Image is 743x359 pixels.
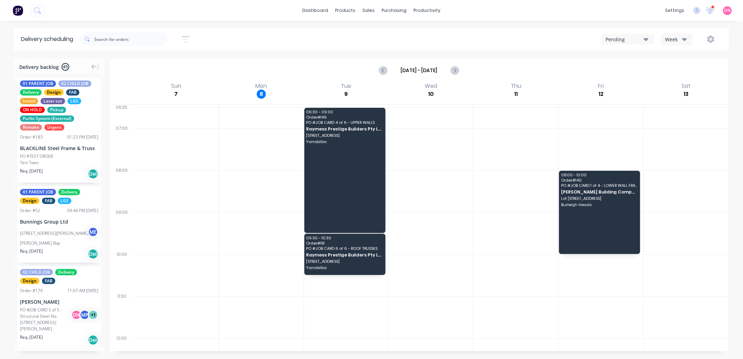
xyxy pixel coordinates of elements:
span: 06:30 - 09:30 [306,110,382,114]
div: 06:30 [110,103,134,124]
div: 11:07 AM [DATE] [67,288,98,294]
div: 10 [427,90,436,99]
div: sales [359,5,378,16]
span: Req. [DATE] [20,334,43,340]
div: settings [661,5,688,16]
div: products [332,5,359,16]
span: Delivery [55,269,77,275]
span: Design [20,278,40,284]
span: Urgent [44,124,64,131]
span: Design [20,198,40,204]
div: Del [88,335,98,345]
div: 8 [257,90,266,99]
span: LGS [58,198,71,204]
div: 9 [342,90,351,99]
div: Mon [253,83,269,90]
span: Delivery [58,189,80,195]
span: Raymess Prestige Builders Pty Ltd [306,127,382,131]
span: Delivery backlog [19,63,59,71]
div: 07:00 [110,124,134,166]
span: Design [44,89,64,96]
div: 08:00 [110,166,134,208]
div: [PERSON_NAME] [20,298,98,305]
span: 08:00 - 10:00 [561,173,637,177]
span: [STREET_ADDRESS] [306,259,382,263]
span: 01 PARENT JOB [20,80,56,87]
div: [STREET_ADDRESS][PERSON_NAME] [20,230,89,237]
div: Sun [169,83,183,90]
div: Thu [509,83,523,90]
span: Yarrabilba [306,140,382,144]
span: ON HOLD [20,107,45,113]
div: purchasing [378,5,410,16]
span: Req. [DATE] [20,168,43,174]
div: D N [71,310,82,320]
div: BLACKLINE Steel Frame & Truss [20,145,98,152]
div: 10:00 [110,250,134,292]
span: Burleigh Heads [561,203,637,207]
div: 11:00 [110,292,134,334]
span: Order # 140 [561,178,637,182]
div: PO #JOB CARD 5 of 5 - Structural Steel No.[STREET_ADDRESS] [20,307,73,326]
span: Pickup [47,107,66,113]
span: LGS [68,98,81,104]
div: M E [88,227,98,237]
div: Del [88,249,98,259]
div: Bunnings Group Ltd [20,218,98,225]
span: Yarrabilba [306,266,382,270]
div: productivity [410,5,444,16]
div: [PERSON_NAME] Bay [20,240,98,246]
span: Order # 151 [306,241,382,245]
div: PO #TEST ORDER [20,153,53,160]
div: [PERSON_NAME] [20,326,98,332]
div: Tue [339,83,354,90]
div: Order # 183 [20,134,43,140]
span: 09:30 - 10:30 [306,236,382,240]
a: dashboard [299,5,332,16]
button: Week [661,33,693,45]
div: Del [88,169,98,179]
div: 13 [681,90,691,99]
span: [STREET_ADDRESS] [306,133,382,138]
span: PO # JOB CARD 6 of 6 - ROOF TRUSSES [306,246,382,251]
input: Search for orders [94,32,168,46]
span: Remake [20,124,42,131]
span: FAB [42,278,55,284]
div: Wed [423,83,440,90]
div: 7 [171,90,181,99]
div: 11 [511,90,521,99]
div: Fri [596,83,606,90]
div: Order # 52 [20,207,40,214]
span: Install [20,98,38,104]
img: Factory [13,5,23,16]
div: 09:46 PM [DATE] [67,207,98,214]
span: Purlin System (External) [20,115,74,122]
span: FAB [66,89,79,96]
div: Test Town [20,160,98,166]
span: PO # JOB CARD 4 of 6 - UPPER WALLS [306,120,382,125]
div: Pending [606,36,644,43]
div: M P [79,310,90,320]
div: 01:23 PM [DATE] [67,134,98,140]
div: 09:00 [110,208,134,250]
span: Raymess Prestige Builders Pty Ltd [306,253,382,257]
span: 45 [62,63,69,71]
span: Delivery [20,89,42,96]
span: Lot [STREET_ADDRESS] [561,196,637,200]
div: Order # 179 [20,288,43,294]
span: [PERSON_NAME] Building Company Pty Ltd [561,190,637,194]
span: FAB [42,198,55,204]
div: + 1 [88,310,98,320]
span: 01 PARENT JOB [20,189,56,195]
span: DN [724,7,731,14]
span: 02 CHILD JOB [58,80,91,87]
button: Pending [602,34,654,44]
div: Delivery scheduling [14,28,80,50]
div: Week [665,36,685,43]
span: Laser cut [41,98,65,104]
span: Req. [DATE] [20,248,43,254]
div: Sat [679,83,693,90]
span: PO # JOB CARD 1 of 4 - LOWER WALL FRAMES [561,183,637,188]
div: 12 [596,90,606,99]
span: Order # 149 [306,115,382,119]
